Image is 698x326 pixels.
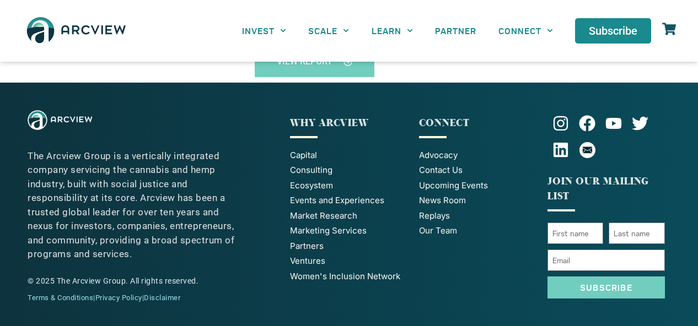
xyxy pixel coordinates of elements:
a: Ecosystem [290,180,407,192]
a: Upcoming Events [419,180,536,192]
a: Consulting [290,164,407,177]
a: INVEST [231,18,297,43]
span: Events and Experiences [290,194,384,207]
a: Ventures [290,255,407,268]
a: Advocacy [419,149,536,162]
a: News Room [419,194,536,207]
a: LEARN [361,18,424,43]
span: Consulting [290,164,332,177]
button: Subscribe [547,276,665,298]
p: The Arcview Group is a vertically integrated company servicing the cannabis and hemp industry, bu... [28,149,243,262]
span: Women's Inclusion Network [290,270,400,283]
span: Subscribe [589,25,637,36]
span: Subscribe [580,283,632,292]
span: Upcoming Events [419,180,488,192]
form: Mailing list [547,222,665,304]
span: Advocacy [419,149,458,162]
a: Disclaimer [144,294,180,302]
span: Contact Us [419,164,463,177]
a: Market Research [290,210,407,222]
span: View Report [277,57,332,66]
a: Marketing Services [290,225,407,237]
a: SCALE [297,18,360,43]
a: Capital [290,149,407,162]
input: First name [547,222,604,244]
img: The Arcview Group [22,11,131,51]
span: Our Team [419,225,457,237]
div: CONNECT [419,116,536,131]
span: Capital [290,149,317,162]
a: View Report [255,46,374,77]
span: Ecosystem [290,180,333,192]
a: Contact Us [419,164,536,177]
p: WHY ARCVIEW [290,116,407,131]
div: © 2025 The Arcview Group. All rights reserved. [28,275,243,287]
a: Events and Experiences [290,194,407,207]
a: Terms & Conditions [28,294,93,302]
img: The Arcview Group [28,110,92,130]
a: PARTNER [424,18,487,43]
a: Partners [290,240,407,253]
span: Partners [290,240,324,253]
a: Replays [419,210,536,222]
span: Marketing Services [290,225,367,237]
a: Privacy Policy [95,294,142,302]
span: News Room [419,194,466,207]
a: CONNECT [487,18,564,43]
p: JOIN OUR MAILING LIST [547,174,665,204]
span: Market Research [290,210,357,222]
a: Our Team [419,225,536,237]
nav: Menu [231,18,564,43]
a: Subscribe [575,18,651,44]
div: | | [28,292,243,303]
input: Last name [609,222,665,244]
input: Email [547,249,665,271]
span: Ventures [290,255,325,268]
a: Women's Inclusion Network [290,270,407,283]
span: Replays [419,210,450,222]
